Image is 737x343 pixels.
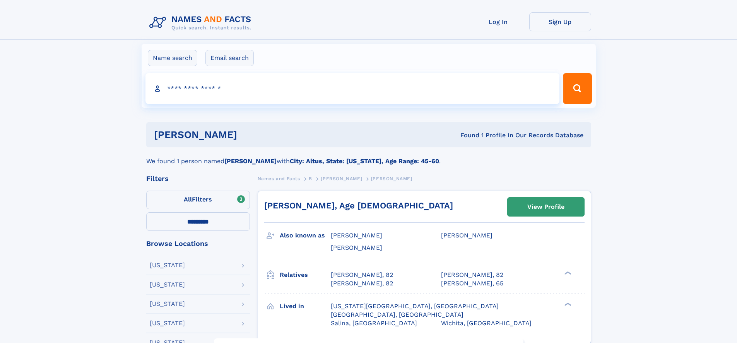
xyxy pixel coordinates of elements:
span: [PERSON_NAME] [321,176,362,181]
span: Salina, [GEOGRAPHIC_DATA] [331,319,417,327]
div: View Profile [527,198,564,216]
a: Sign Up [529,12,591,31]
div: ❯ [563,302,572,307]
span: [US_STATE][GEOGRAPHIC_DATA], [GEOGRAPHIC_DATA] [331,302,499,310]
label: Filters [146,191,250,209]
div: Browse Locations [146,240,250,247]
h3: Lived in [280,300,331,313]
h1: [PERSON_NAME] [154,130,349,140]
div: [US_STATE] [150,282,185,288]
span: Wichita, [GEOGRAPHIC_DATA] [441,319,532,327]
a: [PERSON_NAME], 65 [441,279,503,288]
div: Found 1 Profile In Our Records Database [349,131,583,140]
div: [US_STATE] [150,301,185,307]
div: [US_STATE] [150,262,185,268]
img: Logo Names and Facts [146,12,258,33]
div: We found 1 person named with . [146,147,591,166]
input: search input [145,73,560,104]
a: View Profile [508,198,584,216]
a: Names and Facts [258,174,300,183]
a: [PERSON_NAME] [321,174,362,183]
h3: Also known as [280,229,331,242]
a: [PERSON_NAME], 82 [331,279,393,288]
div: ❯ [563,270,572,275]
h3: Relatives [280,268,331,282]
a: [PERSON_NAME], 82 [441,271,503,279]
span: [PERSON_NAME] [331,244,382,251]
div: Filters [146,175,250,182]
label: Email search [205,50,254,66]
b: City: Altus, State: [US_STATE], Age Range: 45-60 [290,157,439,165]
span: B [309,176,312,181]
label: Name search [148,50,197,66]
a: [PERSON_NAME], 82 [331,271,393,279]
span: All [184,196,192,203]
button: Search Button [563,73,592,104]
div: [US_STATE] [150,320,185,326]
span: [GEOGRAPHIC_DATA], [GEOGRAPHIC_DATA] [331,311,463,318]
a: [PERSON_NAME], Age [DEMOGRAPHIC_DATA] [264,201,453,210]
a: B [309,174,312,183]
a: Log In [467,12,529,31]
b: [PERSON_NAME] [224,157,277,165]
span: [PERSON_NAME] [441,232,492,239]
span: [PERSON_NAME] [371,176,412,181]
span: [PERSON_NAME] [331,232,382,239]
